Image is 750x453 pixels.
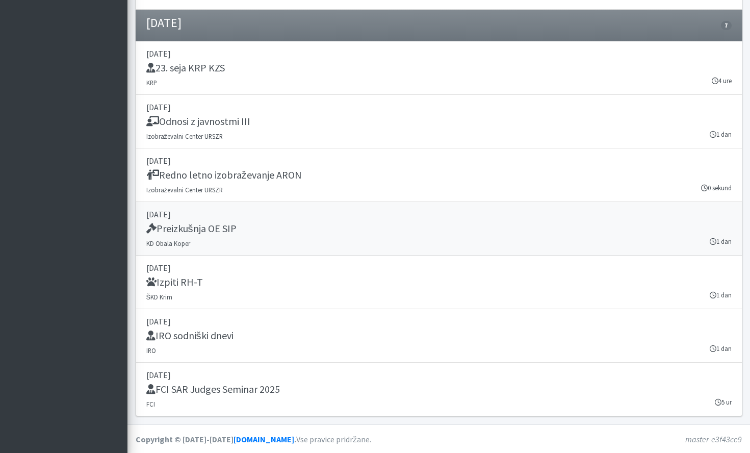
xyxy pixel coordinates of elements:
[146,369,732,381] p: [DATE]
[146,293,173,301] small: ŠKD Krim
[146,383,280,395] h5: FCI SAR Judges Seminar 2025
[146,239,190,247] small: KD Obala Koper
[136,434,296,444] strong: Copyright © [DATE]-[DATE] .
[146,79,157,87] small: KRP
[712,76,732,86] small: 4 ure
[146,346,156,355] small: IRO
[146,222,237,235] h5: Preizkušnja OE SIP
[146,101,732,113] p: [DATE]
[146,16,182,31] h4: [DATE]
[136,41,742,95] a: [DATE] 23. seja KRP KZS KRP 4 ure
[715,397,732,407] small: 5 ur
[136,95,742,148] a: [DATE] Odnosi z javnostmi III Izobraževalni Center URSZR 1 dan
[146,47,732,60] p: [DATE]
[146,315,732,328] p: [DATE]
[710,130,732,139] small: 1 dan
[136,202,742,256] a: [DATE] Preizkušnja OE SIP KD Obala Koper 1 dan
[146,155,732,167] p: [DATE]
[721,21,731,30] span: 7
[146,186,223,194] small: Izobraževalni Center URSZR
[701,183,732,193] small: 0 sekund
[146,208,732,220] p: [DATE]
[146,132,223,140] small: Izobraževalni Center URSZR
[710,237,732,246] small: 1 dan
[146,169,302,181] h5: Redno letno izobraževanje ARON
[234,434,294,444] a: [DOMAIN_NAME]
[146,276,203,288] h5: Izpiti RH-T
[146,400,155,408] small: FCI
[146,62,225,74] h5: 23. seja KRP KZS
[146,330,234,342] h5: IRO sodniški dnevi
[146,262,732,274] p: [DATE]
[136,256,742,309] a: [DATE] Izpiti RH-T ŠKD Krim 1 dan
[146,115,250,128] h5: Odnosi z javnostmi III
[136,363,742,416] a: [DATE] FCI SAR Judges Seminar 2025 FCI 5 ur
[685,434,742,444] em: master-e3f43ce9
[710,344,732,354] small: 1 dan
[710,290,732,300] small: 1 dan
[136,148,742,202] a: [DATE] Redno letno izobraževanje ARON Izobraževalni Center URSZR 0 sekund
[136,309,742,363] a: [DATE] IRO sodniški dnevi IRO 1 dan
